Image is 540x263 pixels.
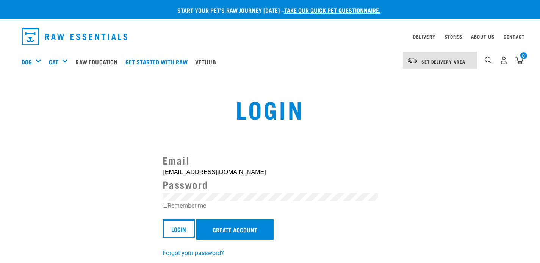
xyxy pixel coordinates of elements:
a: About Us [471,35,494,38]
a: take our quick pet questionnaire. [284,8,380,12]
input: Login [163,219,195,238]
a: Contact [504,35,525,38]
a: Vethub [193,47,222,77]
img: user.png [500,56,508,64]
a: Create Account [196,219,274,239]
a: Dog [22,57,32,66]
img: home-icon-1@2x.png [485,56,492,64]
span: Set Delivery Area [421,60,465,63]
label: Password [163,181,208,187]
h1: Login [104,95,437,122]
div: 0 [520,52,527,59]
img: Raw Essentials Logo [22,28,128,45]
a: Delivery [413,35,435,38]
a: Stores [445,35,462,38]
label: Remember me [163,202,206,209]
nav: dropdown navigation [16,25,525,48]
a: Cat [49,57,58,66]
a: Raw Education [74,47,123,77]
label: Email [163,157,190,163]
input: Remember me [163,203,167,208]
img: van-moving.png [407,57,418,64]
img: home-icon@2x.png [515,56,523,64]
a: Get started with Raw [124,47,193,77]
a: Forgot your password? [163,249,224,257]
